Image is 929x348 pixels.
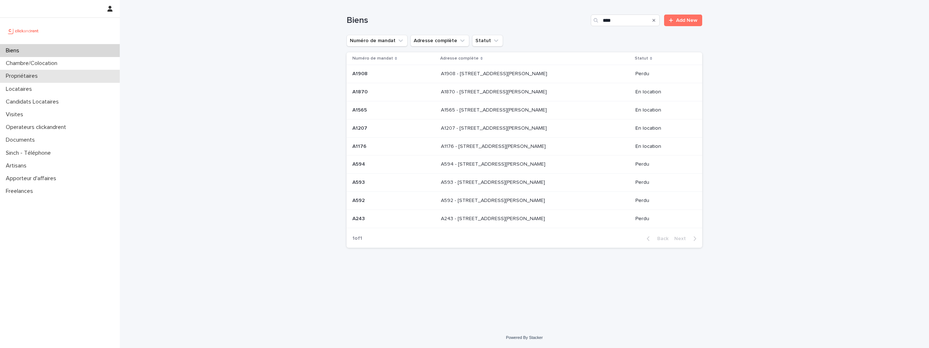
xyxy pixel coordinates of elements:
p: Operateurs clickandrent [3,124,72,131]
tr: A594A594 A594 - [STREET_ADDRESS][PERSON_NAME]A594 - [STREET_ADDRESS][PERSON_NAME] Perdu [347,155,702,174]
p: En location [635,125,691,131]
p: A593 - [STREET_ADDRESS][PERSON_NAME] [441,178,547,186]
p: Perdu [635,179,691,186]
p: A1565 - 10 Rue Professeur Joseph Renaut, Lyon 69008 [441,106,548,113]
p: Statut [635,54,648,62]
input: Search [591,15,660,26]
p: En location [635,89,691,95]
p: Candidats Locataires [3,98,65,105]
p: Chambre/Colocation [3,60,63,67]
p: A1908 - [STREET_ADDRESS][PERSON_NAME] [441,69,549,77]
p: Sinch - Téléphone [3,150,57,157]
p: A594 [352,160,367,167]
p: A1207 - [STREET_ADDRESS][PERSON_NAME] [441,124,548,131]
p: Documents [3,137,41,143]
p: Apporteur d'affaires [3,175,62,182]
p: A1207 [352,124,369,131]
p: Freelances [3,188,39,195]
p: En location [635,107,691,113]
p: Perdu [635,161,691,167]
p: Perdu [635,71,691,77]
button: Back [641,235,671,242]
a: Powered By Stacker [506,335,543,340]
tr: A1207A1207 A1207 - [STREET_ADDRESS][PERSON_NAME]A1207 - [STREET_ADDRESS][PERSON_NAME] En location [347,119,702,137]
p: Perdu [635,198,691,204]
span: Back [653,236,668,241]
p: 1 of 1 [347,230,368,247]
p: A243 [352,214,366,222]
p: Adresse complète [440,54,479,62]
span: Add New [676,18,697,23]
button: Adresse complète [410,35,469,46]
p: A1176 - [STREET_ADDRESS][PERSON_NAME] [441,142,547,150]
tr: A592A592 A592 - [STREET_ADDRESS][PERSON_NAME]A592 - [STREET_ADDRESS][PERSON_NAME] Perdu [347,191,702,210]
p: A592 [352,196,366,204]
a: Add New [664,15,702,26]
p: Numéro de mandat [352,54,393,62]
p: Visites [3,111,29,118]
p: Propriétaires [3,73,44,80]
tr: A243A243 A243 - [STREET_ADDRESS][PERSON_NAME]A243 - [STREET_ADDRESS][PERSON_NAME] Perdu [347,210,702,228]
tr: A1870A1870 A1870 - [STREET_ADDRESS][PERSON_NAME]A1870 - [STREET_ADDRESS][PERSON_NAME] En location [347,83,702,101]
span: Next [674,236,690,241]
p: A243 - [STREET_ADDRESS][PERSON_NAME] [441,214,547,222]
h1: Biens [347,15,588,26]
p: A592 - [STREET_ADDRESS][PERSON_NAME] [441,196,547,204]
p: A593 [352,178,366,186]
p: Biens [3,47,25,54]
p: En location [635,143,691,150]
p: A1565 [352,106,368,113]
button: Numéro de mandat [347,35,408,46]
tr: A1565A1565 A1565 - [STREET_ADDRESS][PERSON_NAME]A1565 - [STREET_ADDRESS][PERSON_NAME] En location [347,101,702,119]
p: A1908 [352,69,369,77]
p: Artisans [3,162,32,169]
p: A1870 [352,88,369,95]
button: Next [671,235,702,242]
p: Perdu [635,216,691,222]
p: A1176 [352,142,368,150]
button: Statut [472,35,503,46]
tr: A1176A1176 A1176 - [STREET_ADDRESS][PERSON_NAME]A1176 - [STREET_ADDRESS][PERSON_NAME] En location [347,137,702,155]
tr: A1908A1908 A1908 - [STREET_ADDRESS][PERSON_NAME]A1908 - [STREET_ADDRESS][PERSON_NAME] Perdu [347,65,702,83]
tr: A593A593 A593 - [STREET_ADDRESS][PERSON_NAME]A593 - [STREET_ADDRESS][PERSON_NAME] Perdu [347,174,702,192]
p: A1870 - [STREET_ADDRESS][PERSON_NAME] [441,88,548,95]
p: A594 - [STREET_ADDRESS][PERSON_NAME] [441,160,547,167]
img: UCB0brd3T0yccxBKYDjQ [6,24,41,38]
p: Locataires [3,86,38,93]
